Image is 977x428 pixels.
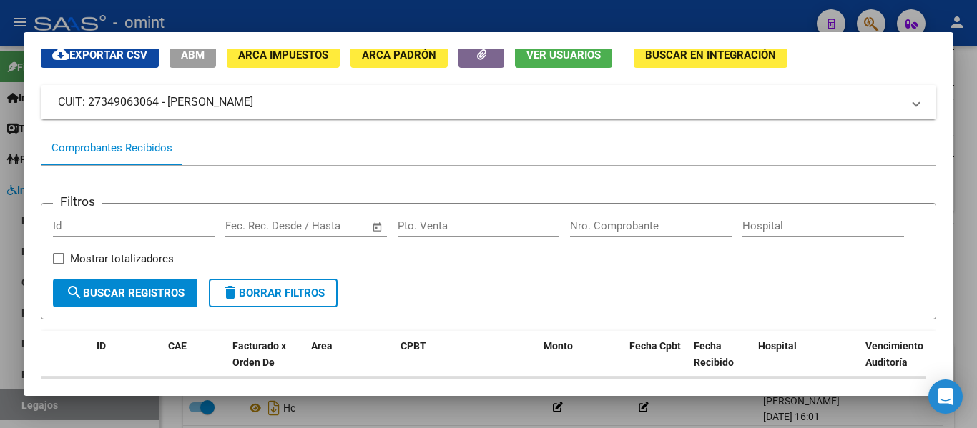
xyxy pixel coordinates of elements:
[222,287,325,299] span: Borrar Filtros
[238,49,328,61] span: ARCA Impuestos
[181,49,205,61] span: ABM
[70,250,174,267] span: Mostrar totalizadores
[91,331,162,394] datatable-header-cell: ID
[227,41,340,68] button: ARCA Impuestos
[52,46,69,63] mat-icon: cloud_download
[370,219,386,235] button: Open calendar
[58,94,902,111] mat-panel-title: CUIT: 27349063064 - [PERSON_NAME]
[41,41,159,68] button: Exportar CSV
[66,284,83,301] mat-icon: search
[53,192,102,211] h3: Filtros
[538,331,624,394] datatable-header-cell: Monto
[52,49,147,61] span: Exportar CSV
[401,340,426,352] span: CPBT
[41,85,936,119] mat-expansion-panel-header: CUIT: 27349063064 - [PERSON_NAME]
[305,331,395,394] datatable-header-cell: Area
[544,340,573,352] span: Monto
[168,340,187,352] span: CAE
[170,41,216,68] button: ABM
[53,279,197,307] button: Buscar Registros
[752,331,860,394] datatable-header-cell: Hospital
[362,49,436,61] span: ARCA Padrón
[688,331,752,394] datatable-header-cell: Fecha Recibido
[162,331,227,394] datatable-header-cell: CAE
[66,287,185,299] span: Buscar Registros
[227,331,305,394] datatable-header-cell: Facturado x Orden De
[311,340,333,352] span: Area
[232,340,286,368] span: Facturado x Orden De
[865,340,923,368] span: Vencimiento Auditoría
[51,140,172,156] div: Comprobantes Recibidos
[860,331,924,394] datatable-header-cell: Vencimiento Auditoría
[515,41,612,68] button: Ver Usuarios
[634,41,787,68] button: Buscar en Integración
[222,284,239,301] mat-icon: delete
[526,49,601,61] span: Ver Usuarios
[694,340,734,368] span: Fecha Recibido
[97,340,106,352] span: ID
[758,340,797,352] span: Hospital
[645,49,776,61] span: Buscar en Integración
[209,279,338,307] button: Borrar Filtros
[629,340,681,352] span: Fecha Cpbt
[350,41,448,68] button: ARCA Padrón
[395,331,538,394] datatable-header-cell: CPBT
[624,331,688,394] datatable-header-cell: Fecha Cpbt
[225,219,283,232] input: Fecha inicio
[296,219,365,232] input: Fecha fin
[928,379,963,414] div: Open Intercom Messenger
